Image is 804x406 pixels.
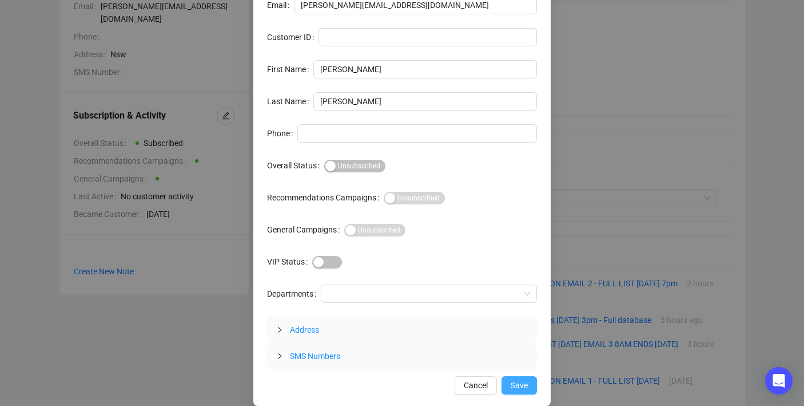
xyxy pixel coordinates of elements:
[319,28,537,46] input: Customer ID
[267,343,537,369] div: SMS Numbers
[276,353,283,360] span: collapsed
[267,60,313,78] label: First Name
[501,376,537,395] button: Save
[267,253,312,271] label: VIP Status
[267,156,324,175] label: Overall Status
[276,326,283,333] span: collapsed
[267,285,321,303] label: Departments
[324,160,385,172] button: Overall Status
[313,60,537,78] input: First Name
[464,379,488,392] span: Cancel
[267,220,344,239] label: General Campaigns
[455,376,497,395] button: Cancel
[267,92,313,111] label: Last Name
[290,325,319,334] span: Address
[297,124,537,143] input: Phone
[313,92,537,111] input: Last Name
[384,192,445,204] button: Recommendations Campaigns
[312,256,342,269] button: VIP Status
[267,188,384,207] label: Recommendations Campaigns
[765,367,793,395] div: Open Intercom Messenger
[267,28,319,46] label: Customer ID
[511,379,528,392] span: Save
[290,352,340,361] span: SMS Numbers
[344,224,405,236] button: General Campaigns
[267,124,297,143] label: Phone
[267,317,537,343] div: Address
